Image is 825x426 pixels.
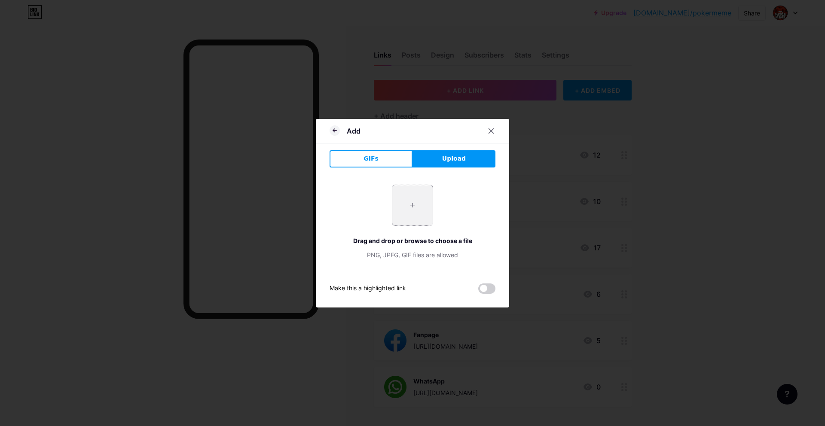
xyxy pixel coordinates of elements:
span: GIFs [364,154,379,163]
button: Upload [412,150,495,167]
div: Make this a highlighted link [330,283,406,294]
div: Drag and drop or browse to choose a file [330,236,495,245]
div: PNG, JPEG, GIF files are allowed [330,250,495,259]
span: Upload [442,154,466,163]
div: Add [347,126,361,136]
button: GIFs [330,150,412,167]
